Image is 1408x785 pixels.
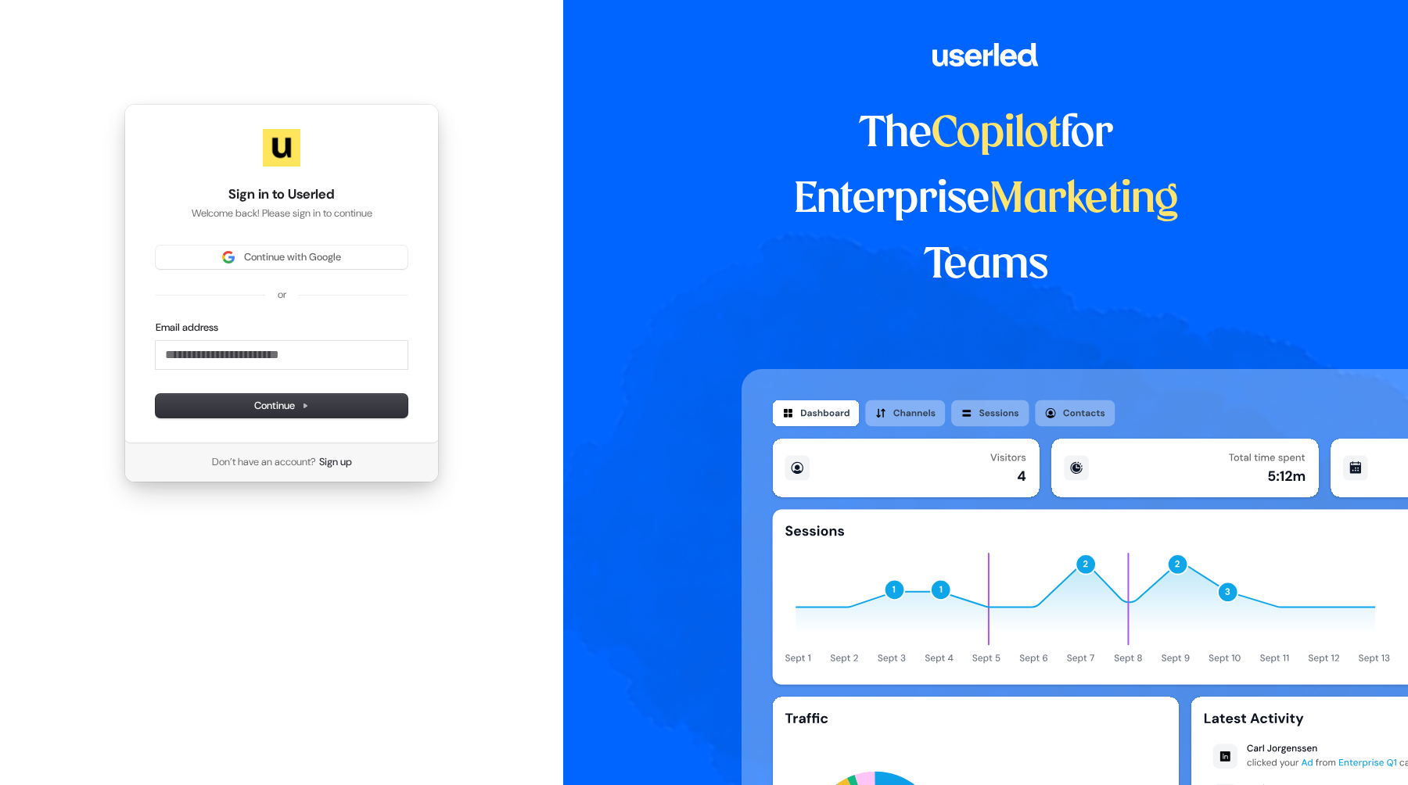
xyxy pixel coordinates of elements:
[319,455,352,469] a: Sign up
[156,321,218,335] label: Email address
[263,129,300,167] img: Userled
[278,288,286,302] p: or
[742,102,1230,299] h1: The for Enterprise Teams
[244,250,341,264] span: Continue with Google
[990,180,1179,220] span: Marketing
[156,394,408,418] button: Continue
[212,455,316,469] span: Don’t have an account?
[932,114,1061,155] span: Copilot
[156,206,408,220] p: Welcome back! Please sign in to continue
[156,185,408,204] h1: Sign in to Userled
[254,399,309,413] span: Continue
[156,246,408,269] button: Sign in with GoogleContinue with Google
[222,251,235,263] img: Sign in with Google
